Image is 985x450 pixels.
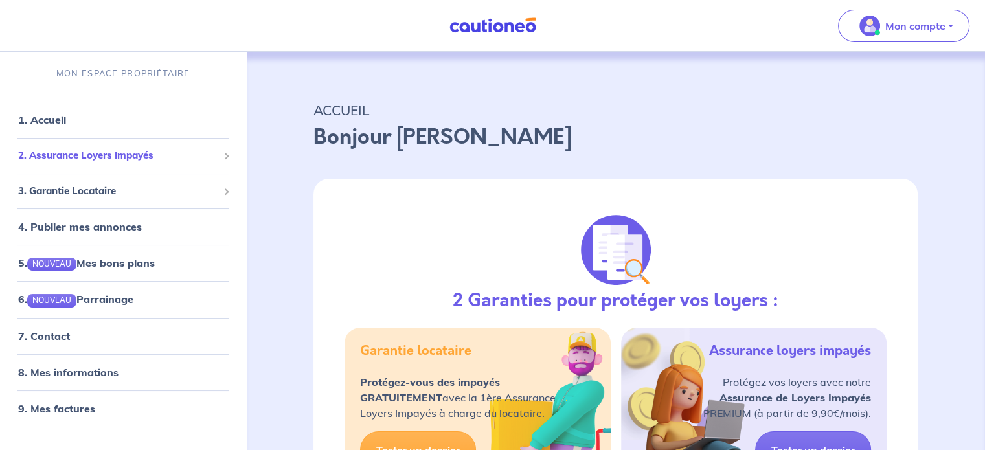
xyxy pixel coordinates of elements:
h3: 2 Garanties pour protéger vos loyers : [453,290,778,312]
div: 7. Contact [5,323,241,349]
p: Mon compte [885,18,945,34]
p: Protégez vos loyers avec notre PREMIUM (à partir de 9,90€/mois). [703,374,871,421]
div: 4. Publier mes annonces [5,214,241,240]
p: MON ESPACE PROPRIÉTAIRE [56,67,190,80]
a: 1. Accueil [18,113,66,126]
span: 2. Assurance Loyers Impayés [18,148,218,163]
div: 2. Assurance Loyers Impayés [5,143,241,168]
a: 8. Mes informations [18,366,119,379]
span: 3. Garantie Locataire [18,184,218,199]
a: 7. Contact [18,330,70,343]
h5: Assurance loyers impayés [709,343,871,359]
a: 6.NOUVEAUParrainage [18,293,133,306]
p: avec la 1ère Assurance Loyers Impayés à charge du locataire. [360,374,556,421]
div: 8. Mes informations [5,359,241,385]
div: 3. Garantie Locataire [5,179,241,204]
button: illu_account_valid_menu.svgMon compte [838,10,969,42]
p: ACCUEIL [313,98,918,122]
p: Bonjour [PERSON_NAME] [313,122,918,153]
div: 6.NOUVEAUParrainage [5,286,241,312]
a: 4. Publier mes annonces [18,220,142,233]
div: 1. Accueil [5,107,241,133]
strong: Protégez-vous des impayés GRATUITEMENT [360,376,500,404]
div: 9. Mes factures [5,396,241,422]
img: justif-loupe [581,215,651,285]
h5: Garantie locataire [360,343,471,359]
strong: Assurance de Loyers Impayés [719,391,871,404]
img: Cautioneo [444,17,541,34]
a: 5.NOUVEAUMes bons plans [18,256,155,269]
a: 9. Mes factures [18,402,95,415]
div: 5.NOUVEAUMes bons plans [5,250,241,276]
img: illu_account_valid_menu.svg [859,16,880,36]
